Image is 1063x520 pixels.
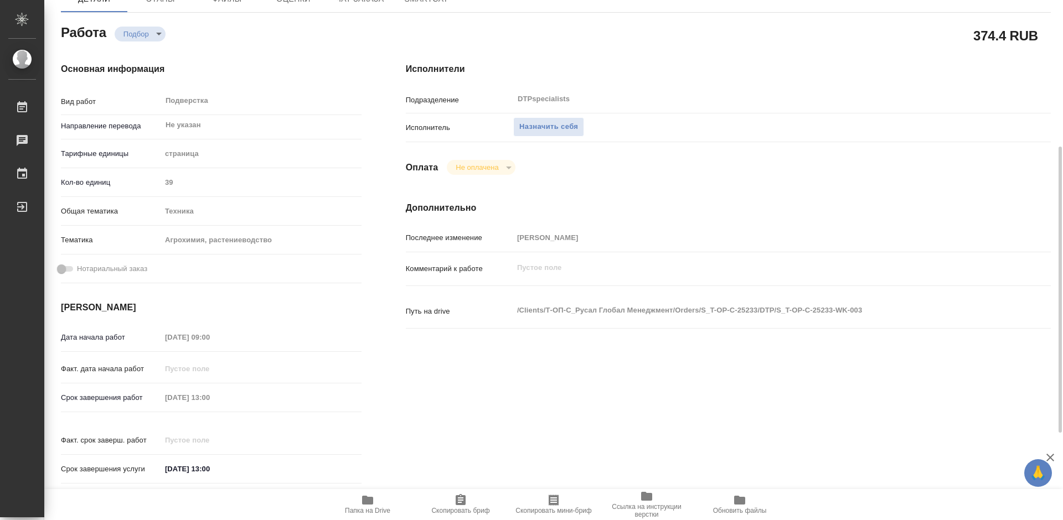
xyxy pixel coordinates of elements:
div: Агрохимия, растениеводство [161,231,362,249]
button: Скопировать мини-бриф [507,489,600,520]
button: Скопировать бриф [414,489,507,520]
span: 🙏 [1029,461,1047,485]
textarea: /Clients/Т-ОП-С_Русал Глобал Менеджмент/Orders/S_T-OP-C-25233/DTP/S_T-OP-C-25233-WK-003 [513,301,997,320]
p: Срок завершения работ [61,392,161,403]
p: Факт. дата начала работ [61,363,161,375]
p: Комментарий к работе [406,263,513,274]
button: 🙏 [1024,459,1052,487]
h4: [PERSON_NAME] [61,301,362,314]
p: Кол-во единиц [61,177,161,188]
p: Тарифные единицы [61,148,161,159]
p: Последнее изменение [406,232,513,243]
button: Обновить файлы [693,489,786,520]
p: Направление перевода [61,121,161,132]
span: Папка на Drive [345,507,390,514]
h2: 374.4 RUB [973,26,1038,45]
div: Подбор [115,27,166,41]
input: Пустое поле [161,361,258,377]
h4: Исполнители [406,63,1051,76]
p: Срок завершения услуги [61,464,161,475]
span: Назначить себя [519,121,578,133]
h2: Работа [61,22,106,41]
p: Исполнитель [406,122,513,133]
p: Общая тематика [61,206,161,217]
input: Пустое поле [161,329,258,345]
h4: Оплата [406,161,438,174]
input: Пустое поле [161,174,362,190]
button: Назначить себя [513,117,584,137]
p: Факт. срок заверш. работ [61,435,161,446]
p: Дата начала работ [61,332,161,343]
p: Подразделение [406,95,513,106]
input: Пустое поле [161,389,258,405]
p: Тематика [61,235,161,246]
h4: Основная информация [61,63,362,76]
p: Путь на drive [406,306,513,317]
span: Скопировать бриф [431,507,489,514]
input: Пустое поле [513,230,997,246]
input: ✎ Введи что-нибудь [161,461,258,477]
button: Ссылка на инструкции верстки [600,489,693,520]
span: Ссылка на инструкции верстки [607,503,687,518]
h4: Дополнительно [406,201,1051,215]
div: Техника [161,202,362,221]
span: Нотариальный заказ [77,263,147,274]
span: Скопировать мини-бриф [515,507,591,514]
input: Пустое поле [161,432,258,448]
button: Папка на Drive [321,489,414,520]
button: Не оплачена [452,163,502,172]
button: Подбор [120,29,152,39]
span: Обновить файлы [713,507,767,514]
div: Подбор [447,160,515,175]
div: страница [161,144,362,163]
p: Вид работ [61,96,161,107]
